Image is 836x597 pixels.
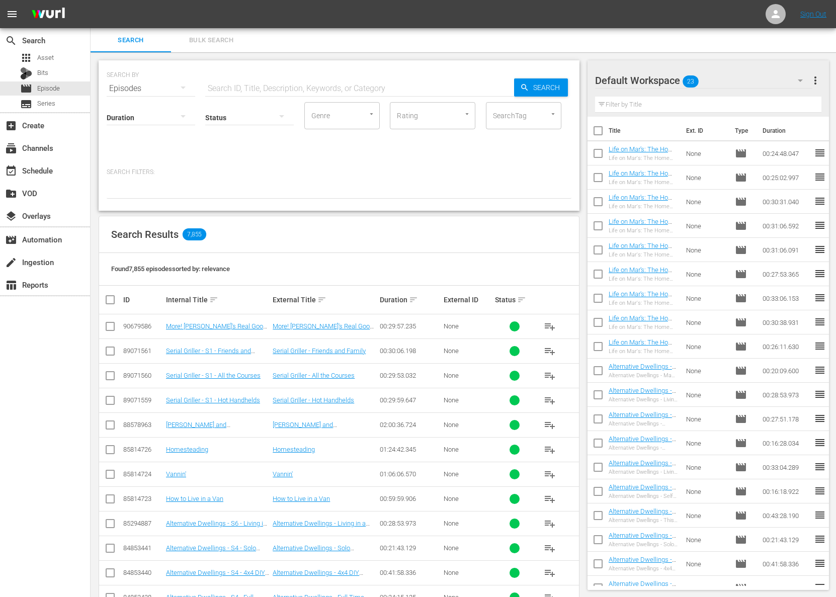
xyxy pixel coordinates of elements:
[538,511,562,536] button: playlist_add
[814,195,826,207] span: reorder
[759,528,814,552] td: 00:21:43.129
[729,117,757,145] th: Type
[529,78,568,97] span: Search
[544,345,556,357] span: playlist_add
[609,145,678,168] a: Life on Mar's: The Home Makeover Show - S2 - Bionic Mar
[5,142,17,154] span: Channels
[20,82,32,95] span: Episode
[111,265,230,273] span: Found 7,855 episodes sorted by: relevance
[166,421,230,436] a: [PERSON_NAME] and [PERSON_NAME]
[517,295,526,304] span: sort
[123,520,163,527] div: 85294887
[682,552,731,576] td: None
[759,214,814,238] td: 00:31:06.592
[609,372,678,379] div: Alternative Dwellings - Man Lives Fulltime in Self Built Minivan Camper.
[123,421,163,429] div: 88578963
[273,520,376,542] a: Alternative Dwellings - Living in a Lifted Chevy Express DIY Camper for Four Years.
[24,3,72,26] img: ans4CAIJ8jUAAAAAAAAAAAAAAAAAAAAAAAAgQb4GAAAAAAAAAAAAAAAAAAAAAAAAJMjXAAAAAAAAAAAAAAAAAAAAAAAAgAT5G...
[37,53,54,63] span: Asset
[544,320,556,332] span: playlist_add
[97,35,165,46] span: Search
[544,444,556,456] span: playlist_add
[609,493,678,499] div: Alternative Dwellings - Self Built MiniVan Camper with 12v AC and Everything He Needs.
[682,286,731,310] td: None
[273,446,315,453] a: Homesteading
[682,262,731,286] td: None
[444,421,492,429] div: None
[735,485,747,497] span: Episode
[609,411,676,449] a: Alternative Dwellings - S6 - Unique Stealth Sprinter Van Tour with 12 Volt AC, In floor heating, ...
[680,117,729,145] th: Ext. ID
[123,569,163,576] div: 84853440
[380,322,441,330] div: 00:29:57.235
[735,268,747,280] span: Episode
[609,445,678,451] div: Alternative Dwellings - Restored Old Camper with Unique Budget Build.
[759,431,814,455] td: 00:16:28.034
[759,479,814,503] td: 00:16:18.922
[166,446,208,453] a: Homesteading
[166,294,270,306] div: Internal Title
[123,347,163,355] div: 89071561
[759,238,814,262] td: 00:31:06.091
[609,169,678,207] a: Life on Mar's: The Home Makeover Show - S4 - [PERSON_NAME] [PERSON_NAME] in Wonderland, Part 1
[735,389,747,401] span: Episode
[166,520,267,542] a: Alternative Dwellings - S6 - Living in a Lifted Chevy Express DIY Camper for Four Years.
[37,99,55,109] span: Series
[183,228,206,240] span: 7,855
[273,347,366,355] a: Serial Griller - Friends and Family
[759,383,814,407] td: 00:28:53.973
[444,446,492,453] div: None
[609,117,680,145] th: Title
[609,290,678,313] a: Life on Mar's: The Home Makeover Show - S4 - [US_STATE] Pied a Terre
[166,470,186,478] a: Vannin'
[444,396,492,404] div: None
[814,147,826,159] span: reorder
[380,372,441,379] div: 00:29:53.032
[380,544,441,552] div: 00:21:43.129
[166,495,223,502] a: How to Live in a Van
[273,396,354,404] a: Serial Griller - Hot Handhelds
[682,383,731,407] td: None
[5,210,17,222] span: layers
[682,431,731,455] td: None
[444,372,492,379] div: None
[814,557,826,569] span: reorder
[544,518,556,530] span: playlist_add
[814,316,826,328] span: reorder
[123,372,163,379] div: 89071560
[538,314,562,338] button: playlist_add
[609,348,678,355] div: Life on Mar's: The Home Makeover Show - The Perfect Nest, Part 2
[609,276,678,282] div: Life on Mar's: The Home Makeover Show - Staging for Success
[380,396,441,404] div: 00:29:59.647
[735,558,747,570] span: Episode
[759,141,814,165] td: 00:24:48.047
[544,567,556,579] span: playlist_add
[462,109,472,119] button: Open
[166,322,267,337] a: More! [PERSON_NAME]'s Real Good Food
[209,295,218,304] span: sort
[735,147,747,159] span: Episode
[759,503,814,528] td: 00:43:28.190
[5,188,17,200] span: VOD
[273,372,355,379] a: Serial Griller - All the Courses
[682,479,731,503] td: None
[609,556,676,593] a: Alternative Dwellings - S4 - 4x4 DIY Stealth Sprinter Van with Heated Floors and Bathroom!
[609,517,678,524] div: Alternative Dwellings - This Couple DIY Built their Dream Van for Full Time Van living
[514,78,568,97] button: Search
[538,536,562,560] button: playlist_add
[123,446,163,453] div: 85814726
[814,292,826,304] span: reorder
[495,294,535,306] div: Status
[107,168,571,177] p: Search Filters:
[20,52,32,64] span: Asset
[37,68,48,78] span: Bits
[609,242,678,272] a: Life on Mar's: The Home Makeover Show - S4 - Closets, Closets, Closets
[444,495,492,502] div: None
[735,365,747,377] span: Episode
[735,196,747,208] span: Episode
[123,544,163,552] div: 84853441
[273,294,376,306] div: External Title
[609,314,678,337] a: Life on Mar's: The Home Makeover Show - S4 - The Perfect Nest, Part 1
[444,322,492,330] div: None
[367,109,376,119] button: Open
